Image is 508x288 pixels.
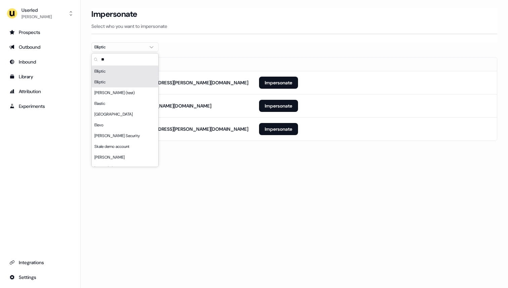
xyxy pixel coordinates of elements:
[92,87,158,98] div: [PERSON_NAME] (test)
[5,56,75,67] a: Go to Inbound
[97,126,248,132] div: [PERSON_NAME][EMAIL_ADDRESS][PERSON_NAME][DOMAIN_NAME]
[92,77,158,87] div: Elliptic
[94,44,145,50] div: Elliptic
[9,58,71,65] div: Inbound
[9,44,71,50] div: Outbound
[5,257,75,268] a: Go to integrations
[5,101,75,112] a: Go to experiments
[91,9,137,19] h3: Impersonate
[92,57,254,71] th: Email
[9,103,71,110] div: Experiments
[259,100,298,112] button: Impersonate
[91,23,497,30] p: Select who you want to impersonate
[5,27,75,38] a: Go to prospects
[92,130,158,141] div: [PERSON_NAME] Security
[9,73,71,80] div: Library
[92,66,158,77] div: Elliptic
[92,66,158,167] div: Suggestions
[9,259,71,266] div: Integrations
[92,120,158,130] div: Elevo
[9,88,71,95] div: Attribution
[9,274,71,281] div: Settings
[5,86,75,97] a: Go to attribution
[92,98,158,109] div: Elastic
[22,7,52,13] div: Userled
[5,42,75,52] a: Go to outbound experience
[92,109,158,120] div: [GEOGRAPHIC_DATA]
[91,42,159,52] button: Elliptic
[259,77,298,89] button: Impersonate
[5,71,75,82] a: Go to templates
[92,163,158,173] div: Leantechniques
[92,152,158,163] div: [PERSON_NAME]
[92,141,158,152] div: Skale demo account
[5,272,75,283] a: Go to integrations
[22,13,52,20] div: [PERSON_NAME]
[259,123,298,135] button: Impersonate
[9,29,71,36] div: Prospects
[5,5,75,22] button: Userled[PERSON_NAME]
[97,79,248,86] div: [PERSON_NAME][EMAIL_ADDRESS][PERSON_NAME][DOMAIN_NAME]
